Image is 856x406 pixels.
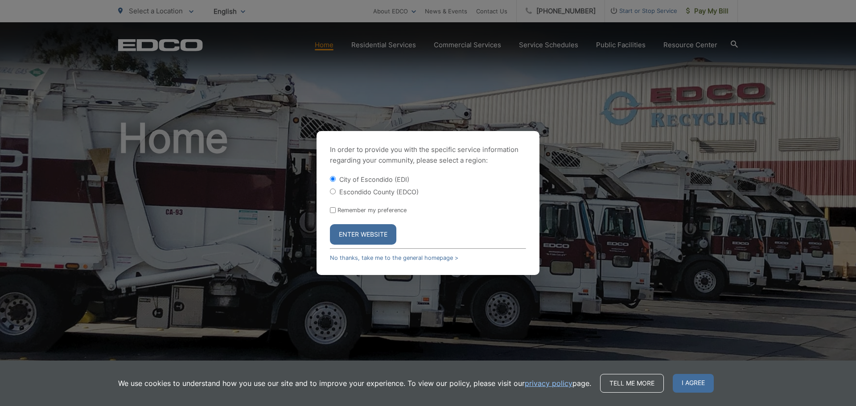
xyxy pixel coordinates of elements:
p: In order to provide you with the specific service information regarding your community, please se... [330,144,526,166]
label: Remember my preference [337,207,407,213]
label: City of Escondido (EDI) [339,176,409,183]
span: I agree [673,374,714,393]
label: Escondido County (EDCO) [339,188,419,196]
button: Enter Website [330,224,396,245]
p: We use cookies to understand how you use our site and to improve your experience. To view our pol... [118,378,591,389]
a: No thanks, take me to the general homepage > [330,254,458,261]
a: Tell me more [600,374,664,393]
a: privacy policy [525,378,572,389]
